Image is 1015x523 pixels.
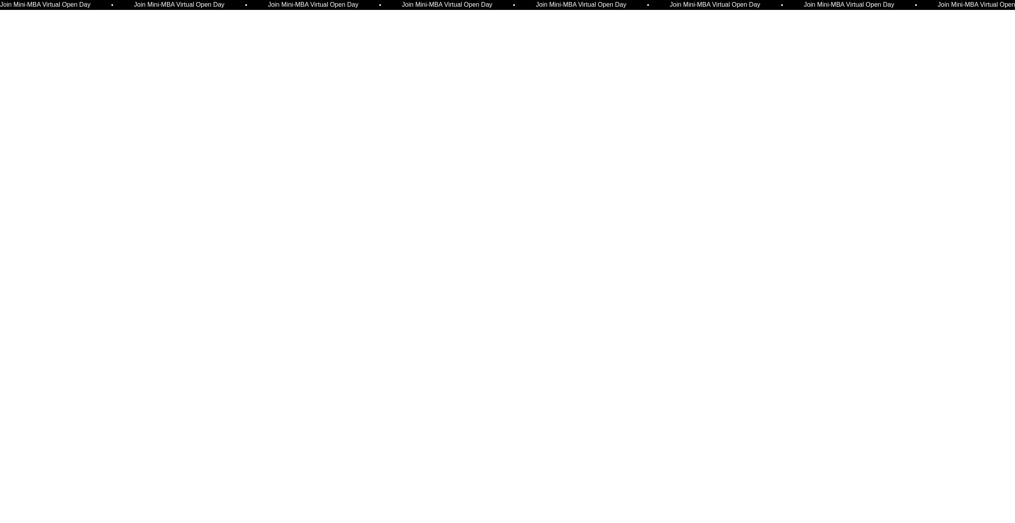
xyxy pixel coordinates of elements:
[513,2,515,8] span: •
[111,2,113,8] span: •
[647,2,649,8] span: •
[245,2,247,8] span: •
[781,2,783,8] span: •
[379,2,381,8] span: •
[915,2,917,8] span: •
